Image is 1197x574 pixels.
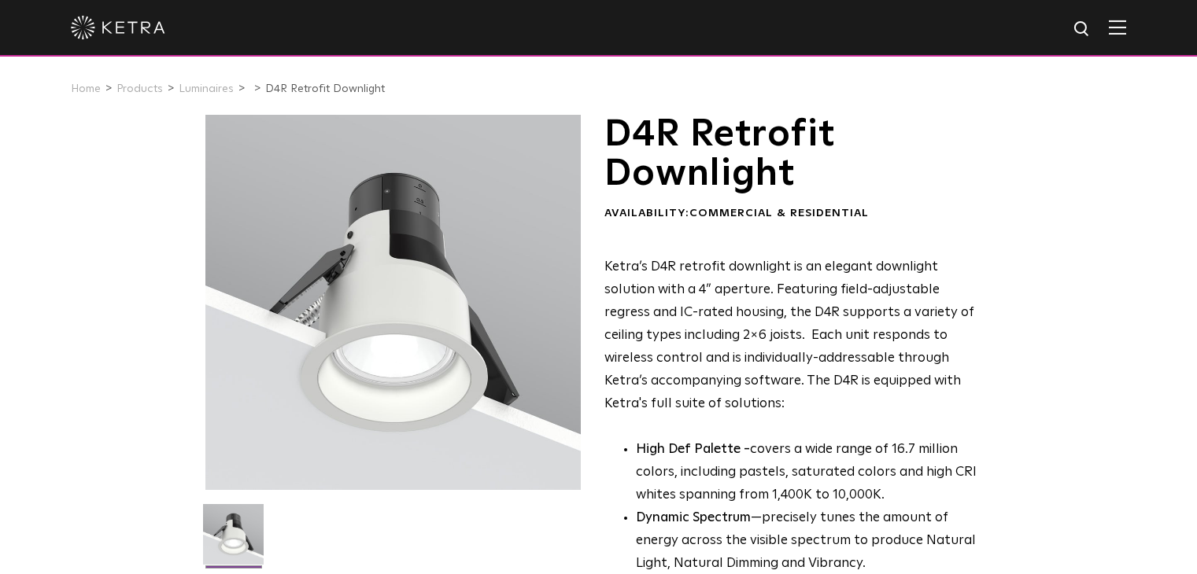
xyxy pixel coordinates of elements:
span: Commercial & Residential [689,208,869,219]
h1: D4R Retrofit Downlight [604,115,988,194]
div: Availability: [604,206,988,222]
strong: High Def Palette - [636,443,750,456]
a: Luminaires [179,83,234,94]
img: ketra-logo-2019-white [71,16,165,39]
img: search icon [1073,20,1092,39]
a: D4R Retrofit Downlight [265,83,385,94]
p: covers a wide range of 16.7 million colors, including pastels, saturated colors and high CRI whit... [636,439,988,507]
img: Hamburger%20Nav.svg [1109,20,1126,35]
a: Products [116,83,163,94]
strong: Dynamic Spectrum [636,511,751,524]
p: Ketra’s D4R retrofit downlight is an elegant downlight solution with a 4” aperture. Featuring fie... [604,256,988,415]
a: Home [71,83,101,94]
